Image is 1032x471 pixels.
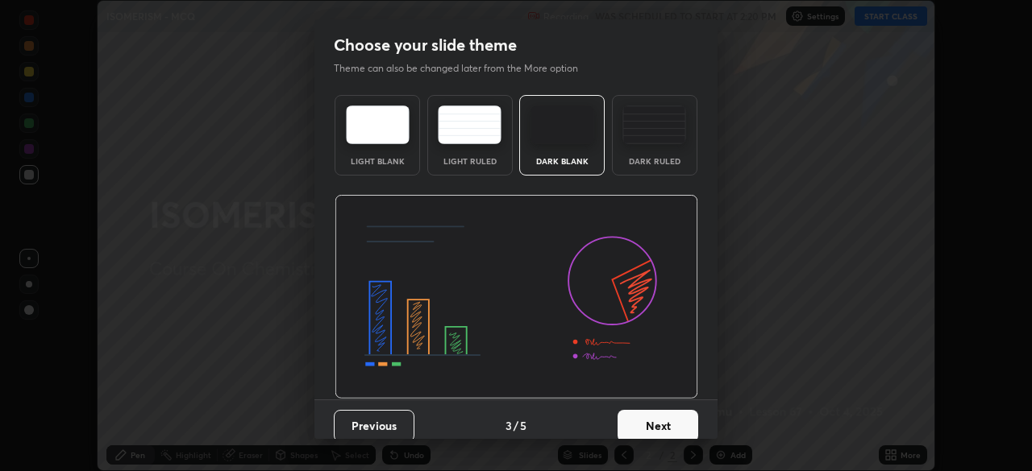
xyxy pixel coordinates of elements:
div: Light Ruled [438,157,502,165]
div: Light Blank [345,157,410,165]
h2: Choose your slide theme [334,35,517,56]
h4: / [514,417,518,434]
img: lightTheme.e5ed3b09.svg [346,105,410,144]
p: Theme can also be changed later from the More option [334,61,595,76]
button: Previous [334,410,414,442]
h4: 3 [506,417,512,434]
img: darkRuledTheme.de295e13.svg [622,105,686,144]
h4: 5 [520,417,526,434]
img: lightRuledTheme.5fabf969.svg [438,105,501,144]
button: Next [618,410,698,442]
div: Dark Blank [530,157,594,165]
div: Dark Ruled [622,157,687,165]
img: darkTheme.f0cc69e5.svg [531,105,594,144]
img: darkThemeBanner.d06ce4a2.svg [335,195,698,399]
